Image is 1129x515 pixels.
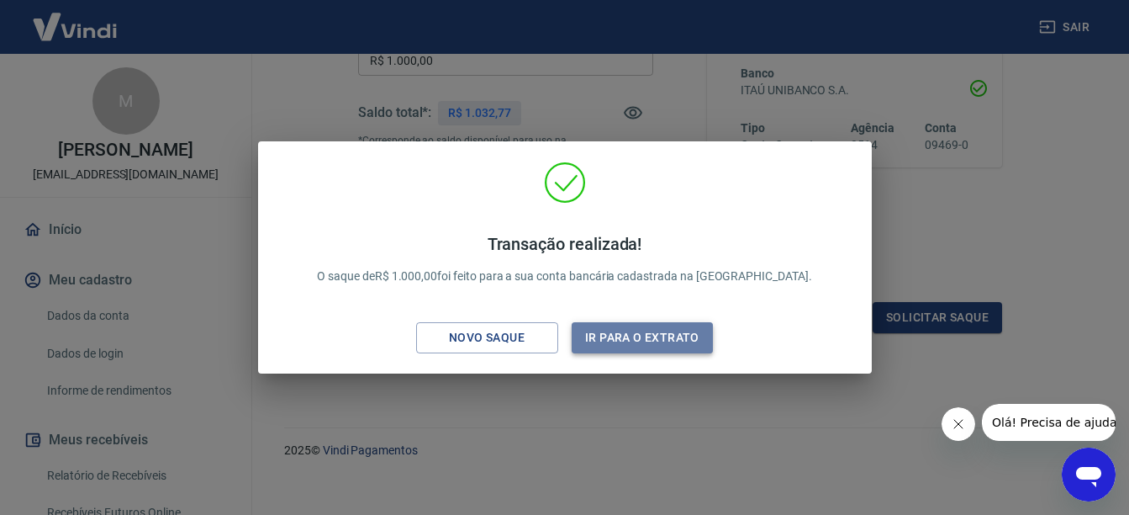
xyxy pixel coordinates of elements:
[572,322,714,353] button: Ir para o extrato
[1062,448,1116,502] iframe: Botão para abrir a janela de mensagens
[317,234,812,254] h4: Transação realizada!
[10,12,141,25] span: Olá! Precisa de ajuda?
[317,234,812,285] p: O saque de R$ 1.000,00 foi feito para a sua conta bancária cadastrada na [GEOGRAPHIC_DATA].
[942,407,975,441] iframe: Fechar mensagem
[982,404,1116,441] iframe: Mensagem da empresa
[416,322,558,353] button: Novo saque
[429,327,545,348] div: Novo saque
